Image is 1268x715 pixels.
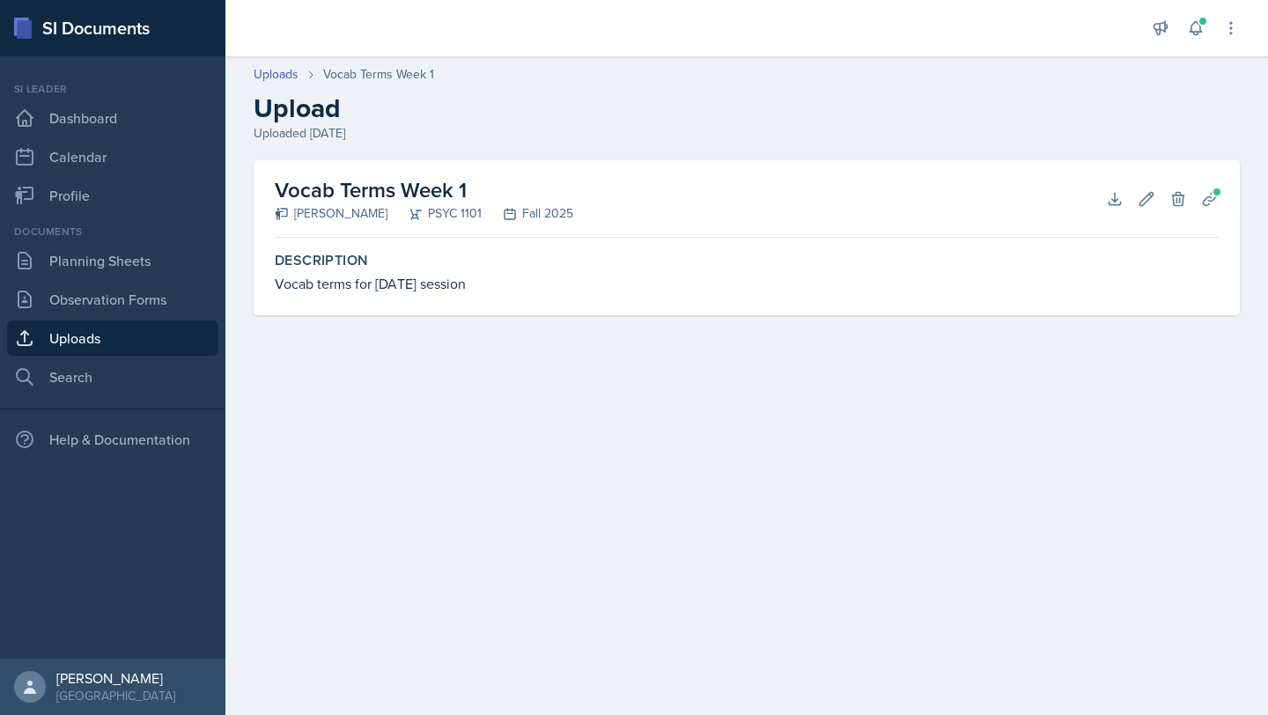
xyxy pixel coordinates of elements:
[7,139,218,174] a: Calendar
[7,224,218,240] div: Documents
[7,282,218,317] a: Observation Forms
[7,100,218,136] a: Dashboard
[254,65,299,84] a: Uploads
[275,252,1219,269] label: Description
[56,669,175,687] div: [PERSON_NAME]
[7,178,218,213] a: Profile
[7,81,218,97] div: Si leader
[7,321,218,356] a: Uploads
[7,359,218,394] a: Search
[482,204,573,223] div: Fall 2025
[254,92,1240,124] h2: Upload
[387,204,482,223] div: PSYC 1101
[323,65,434,84] div: Vocab Terms Week 1
[7,422,218,457] div: Help & Documentation
[275,204,387,223] div: [PERSON_NAME]
[56,687,175,704] div: [GEOGRAPHIC_DATA]
[7,243,218,278] a: Planning Sheets
[275,273,1219,294] div: Vocab terms for [DATE] session
[275,174,573,206] h2: Vocab Terms Week 1
[254,124,1240,143] div: Uploaded [DATE]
